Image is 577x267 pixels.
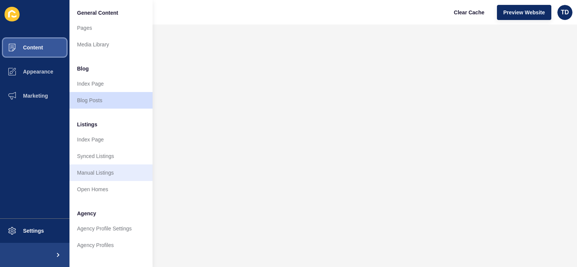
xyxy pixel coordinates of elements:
[77,9,118,17] span: General Content
[77,210,96,217] span: Agency
[69,92,153,109] a: Blog Posts
[69,148,153,164] a: Synced Listings
[69,36,153,53] a: Media Library
[447,5,491,20] button: Clear Cache
[69,75,153,92] a: Index Page
[454,9,484,16] span: Clear Cache
[561,9,569,16] span: TD
[69,237,153,253] a: Agency Profiles
[77,65,89,72] span: Blog
[497,5,551,20] button: Preview Website
[69,164,153,181] a: Manual Listings
[503,9,545,16] span: Preview Website
[69,220,153,237] a: Agency Profile Settings
[77,121,97,128] span: Listings
[69,131,153,148] a: Index Page
[69,181,153,198] a: Open Homes
[69,20,153,36] a: Pages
